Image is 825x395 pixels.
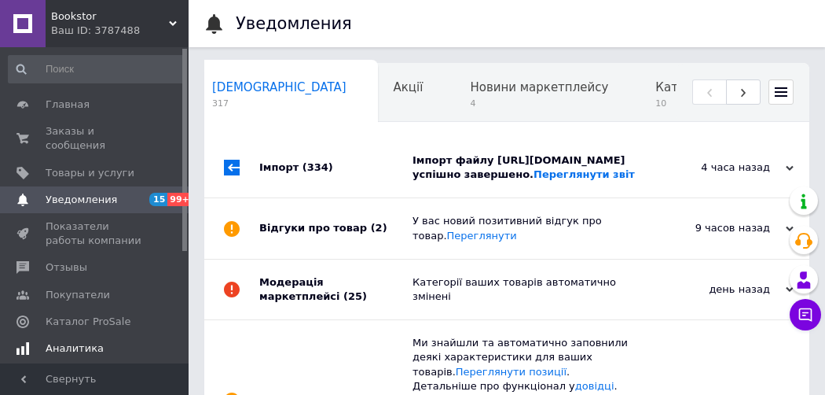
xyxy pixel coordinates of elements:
[790,299,821,330] button: Чат с покупателем
[46,220,145,248] span: Показатели работы компании
[259,138,412,197] div: Імпорт
[259,198,412,258] div: Відгуки про товар
[412,275,636,304] div: Категорії ваших товарів автоматично змінені
[447,230,517,242] a: Переглянути
[46,341,104,356] span: Аналитика
[470,98,608,109] span: 4
[51,9,169,24] span: Bookstor
[412,214,636,242] div: У вас новий позитивний відгук про товар.
[302,161,333,173] span: (334)
[636,221,794,235] div: 9 часов назад
[51,24,189,38] div: Ваш ID: 3787488
[456,366,566,378] a: Переглянути позиції
[259,260,412,319] div: Модерація маркетплейсі
[371,222,387,234] span: (2)
[636,161,794,175] div: 4 часа назад
[236,14,352,33] h1: Уведомления
[575,380,614,392] a: довідці
[533,168,635,180] a: Переглянути звіт
[8,55,185,83] input: Поиск
[655,98,753,109] span: 10
[412,153,636,182] div: Імпорт файлу [URL][DOMAIN_NAME] успішно завершено.
[470,80,608,94] span: Новини маркетплейсу
[46,288,110,302] span: Покупатели
[212,80,346,94] span: [DEMOGRAPHIC_DATA]
[46,193,117,207] span: Уведомления
[343,290,367,302] span: (25)
[46,124,145,153] span: Заказы и сообщения
[46,315,130,329] span: Каталог ProSale
[149,193,167,206] span: 15
[46,260,87,275] span: Отзывы
[655,80,753,94] span: Каталог ProSale
[636,282,794,297] div: день назад
[46,166,134,180] span: Товары и услуги
[167,193,193,206] span: 99+
[394,80,423,94] span: Акції
[212,98,346,109] span: 317
[46,98,90,112] span: Главная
